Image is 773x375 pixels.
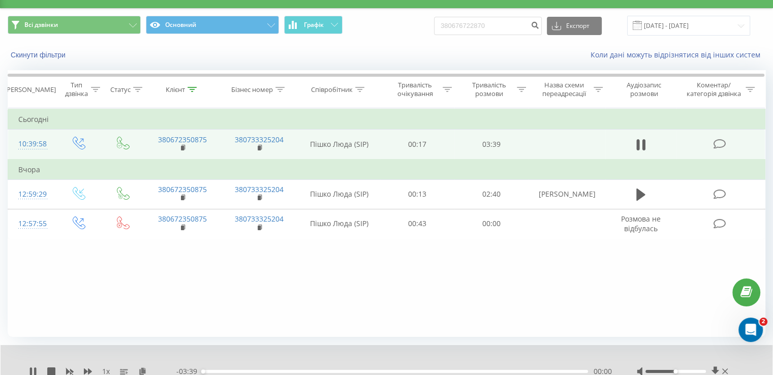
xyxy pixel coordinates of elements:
[547,17,602,35] button: Експорт
[24,21,58,29] span: Всі дзвінки
[381,130,454,160] td: 00:17
[528,179,605,209] td: [PERSON_NAME]
[158,135,207,144] a: 380672350875
[235,214,284,224] a: 380733325204
[454,179,528,209] td: 02:40
[614,81,674,98] div: Аудіозапис розмови
[235,135,284,144] a: 380733325204
[8,160,765,180] td: Вчора
[673,369,677,373] div: Accessibility label
[201,369,205,373] div: Accessibility label
[621,214,661,233] span: Розмова не відбулась
[158,184,207,194] a: 380672350875
[158,214,207,224] a: 380672350875
[454,209,528,238] td: 00:00
[311,85,353,94] div: Співробітник
[8,16,141,34] button: Всі дзвінки
[390,81,441,98] div: Тривалість очікування
[381,179,454,209] td: 00:13
[759,318,767,326] span: 2
[18,184,45,204] div: 12:59:29
[454,130,528,160] td: 03:39
[434,17,542,35] input: Пошук за номером
[591,50,765,59] a: Коли дані можуть відрізнятися вiд інших систем
[231,85,273,94] div: Бізнес номер
[146,16,279,34] button: Основний
[538,81,591,98] div: Назва схеми переадресації
[463,81,514,98] div: Тривалість розмови
[18,134,45,154] div: 10:39:58
[684,81,743,98] div: Коментар/категорія дзвінка
[8,109,765,130] td: Сьогодні
[298,179,381,209] td: Пішко Люда (SIP)
[284,16,343,34] button: Графік
[64,81,88,98] div: Тип дзвінка
[381,209,454,238] td: 00:43
[235,184,284,194] a: 380733325204
[738,318,763,342] iframe: Intercom live chat
[18,214,45,234] div: 12:57:55
[5,85,56,94] div: [PERSON_NAME]
[166,85,185,94] div: Клієнт
[298,130,381,160] td: Пішко Люда (SIP)
[298,209,381,238] td: Пішко Люда (SIP)
[110,85,131,94] div: Статус
[304,21,324,28] span: Графік
[8,50,71,59] button: Скинути фільтри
